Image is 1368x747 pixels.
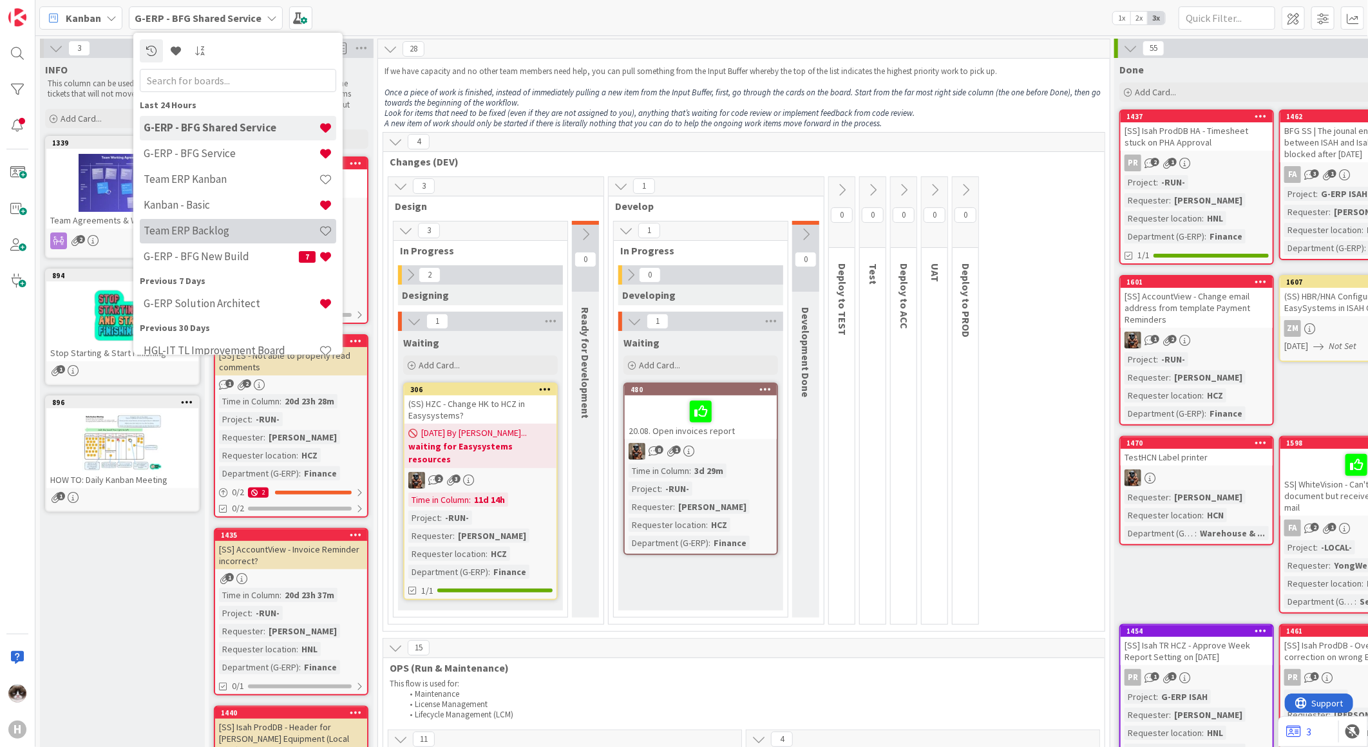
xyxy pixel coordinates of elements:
div: -RUN- [1318,690,1348,704]
div: HCZ [1204,388,1226,402]
div: Department (G-ERP) [629,536,708,550]
div: Requester [1125,370,1169,384]
span: : [1195,526,1197,540]
span: : [299,466,301,480]
div: G-ERP ISAH [1158,690,1211,704]
div: Requester [219,624,263,638]
div: Finance [490,565,529,579]
div: HCZ [708,518,730,532]
div: -RUN- [662,482,692,496]
div: HNL [298,642,321,656]
span: 2 [1151,158,1159,166]
div: 1435 [215,529,367,541]
span: Add Card... [1135,86,1176,98]
h4: G-ERP - BFG New Build [144,250,299,263]
div: 1454 [1126,627,1273,636]
div: Project [1125,690,1156,704]
em: A new item of work should only be started if there is literally nothing that you can do to help t... [385,118,882,129]
span: Changes (DEV) [390,155,1088,168]
span: : [296,448,298,462]
span: Add Card... [419,359,460,371]
span: 8 [655,446,663,454]
div: Requester [629,500,673,514]
div: FA [1284,520,1301,536]
span: : [1169,708,1171,722]
span: [DATE] [1284,339,1308,353]
div: Requester [1284,708,1329,722]
div: Requester location [1284,576,1362,591]
span: : [1202,211,1204,225]
div: Requester [408,529,453,543]
div: Department (G-ERP) [219,660,299,674]
div: Project [1284,540,1316,554]
div: 1440 [221,708,367,717]
div: Department (G-ERP) [1284,594,1354,609]
div: 306 [410,385,556,394]
h4: Team ERP Kanban [144,173,319,185]
div: -RUN- [252,606,283,620]
div: [PERSON_NAME] [1171,193,1246,207]
div: 1601 [1121,276,1273,288]
div: Department (G-ERP) [1125,229,1204,243]
span: 0 [831,207,853,223]
span: Done [1119,63,1144,76]
span: : [1204,406,1206,421]
span: Develop [615,200,808,213]
div: 480 [625,384,777,395]
span: : [1202,726,1204,740]
div: -RUN- [252,412,283,426]
div: 896 [46,397,198,408]
div: Finance [301,660,340,674]
div: 1432[SS] ES - Not able to properly read comments [215,336,367,375]
div: VK [1121,469,1273,486]
em: Once a piece of work is finished, instead of immediately pulling a new item from the Input Buffer... [385,87,1103,108]
span: : [1329,558,1331,572]
div: Project [1284,187,1316,201]
div: 1601[SS] AccountView - Change email address from template Payment Reminders [1121,276,1273,328]
a: 3 [1286,724,1311,739]
span: : [1329,708,1331,722]
div: HNL [1204,211,1226,225]
div: Last 24 Hours [140,98,336,111]
span: : [706,518,708,532]
div: Department (G-ERP) [219,466,299,480]
span: 3x [1148,12,1165,24]
span: 2 [1168,335,1177,343]
span: 0/1 [232,679,244,693]
img: VK [1125,332,1141,348]
div: [PERSON_NAME] [1171,490,1246,504]
span: : [1329,205,1331,219]
div: [PERSON_NAME] [455,529,529,543]
div: Requester [219,430,263,444]
div: HCZ [298,448,321,462]
div: 1437 [1121,111,1273,122]
span: : [689,464,691,478]
div: Requester location [1125,388,1202,402]
div: Project [1125,175,1156,189]
div: [PERSON_NAME] [1171,370,1246,384]
div: -RUN- [1158,175,1188,189]
span: 1 [1311,672,1319,681]
span: : [299,660,301,674]
span: : [1202,508,1204,522]
span: 3 [452,475,461,483]
span: 1 [633,178,655,194]
a: 1437[SS] Isah ProdDB HA - Timesheet stuck on PHA ApprovalPRProject:-RUN-Requester:[PERSON_NAME]Re... [1119,109,1274,265]
span: 1/1 [1137,249,1150,262]
h4: Kanban - Basic [144,198,319,211]
span: : [296,642,298,656]
div: PR [1284,669,1301,686]
div: Previous 7 Days [140,274,336,287]
span: : [263,624,265,638]
a: 306(SS) HZC - Change HK to HCZ in Easysystems?[DATE] By [PERSON_NAME]...waiting for Easysystems r... [403,383,558,600]
div: 20.08. Open invoices report [625,395,777,439]
img: Visit kanbanzone.com [8,8,26,26]
span: 2 [435,475,443,483]
div: 480 [631,385,777,394]
i: Not Set [1329,340,1356,352]
b: G-ERP - BFG Shared Service [135,12,261,24]
div: 1437 [1126,112,1273,121]
span: : [1204,229,1206,243]
span: Kanban [66,10,101,26]
div: [PERSON_NAME] [265,430,340,444]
